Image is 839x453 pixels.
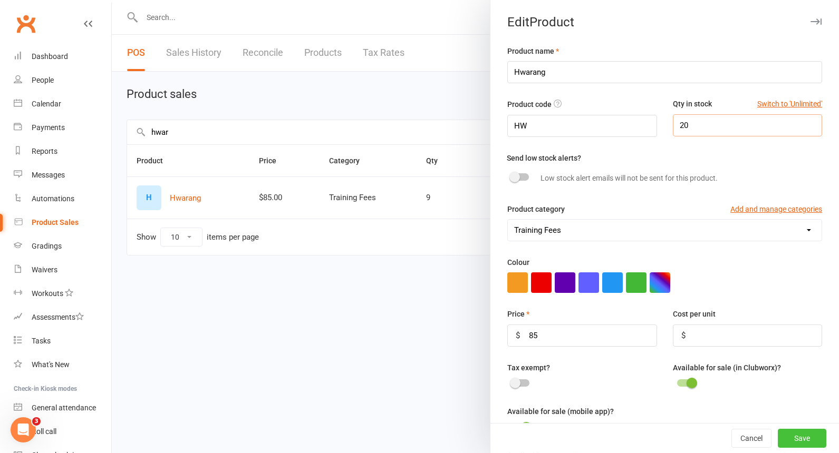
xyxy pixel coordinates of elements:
[507,362,550,373] label: Tax exempt?
[14,353,111,377] a: What's New
[490,15,839,29] div: Edit Product
[32,417,41,426] span: 3
[32,427,56,436] div: Roll call
[14,187,111,211] a: Automations
[32,242,62,250] div: Gradings
[32,313,84,321] div: Assessments
[507,308,529,320] label: Price
[14,234,111,258] a: Gradings
[14,140,111,163] a: Reports
[778,429,826,448] button: Save
[507,203,565,215] label: Product category
[14,45,111,68] a: Dashboard
[516,329,520,342] div: $
[507,99,552,110] label: Product code
[13,11,39,37] a: Clubworx
[32,100,61,108] div: Calendar
[673,98,712,110] label: Qty in stock
[14,282,111,306] a: Workouts
[32,337,51,345] div: Tasks
[14,396,111,420] a: General attendance kiosk mode
[507,152,581,164] label: Send low stock alerts?
[14,211,111,234] a: Product Sales
[507,45,559,57] label: Product name
[32,265,57,274] div: Waivers
[507,406,614,417] label: Available for sale (mobile app)?
[32,289,63,298] div: Workouts
[14,329,111,353] a: Tasks
[32,194,74,203] div: Automations
[32,123,65,132] div: Payments
[14,92,111,116] a: Calendar
[32,403,96,412] div: General attendance
[673,362,781,373] label: Available for sale (in Clubworx)?
[14,306,111,329] a: Assessments
[731,429,772,448] button: Cancel
[673,308,716,320] label: Cost per unit
[11,417,36,442] iframe: Intercom live chat
[757,98,822,110] button: Switch to 'Unlimited'
[14,163,111,187] a: Messages
[14,258,111,282] a: Waivers
[32,218,79,226] div: Product Sales
[541,172,718,184] label: Low stock alert emails will not be sent for this product.
[730,203,822,215] button: Add and manage categories
[32,76,54,84] div: People
[14,420,111,444] a: Roll call
[32,360,70,369] div: What's New
[681,329,686,342] div: $
[32,171,65,179] div: Messages
[507,257,529,268] label: Colour
[14,116,111,140] a: Payments
[14,68,111,92] a: People
[32,52,68,61] div: Dashboard
[32,147,57,155] div: Reports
